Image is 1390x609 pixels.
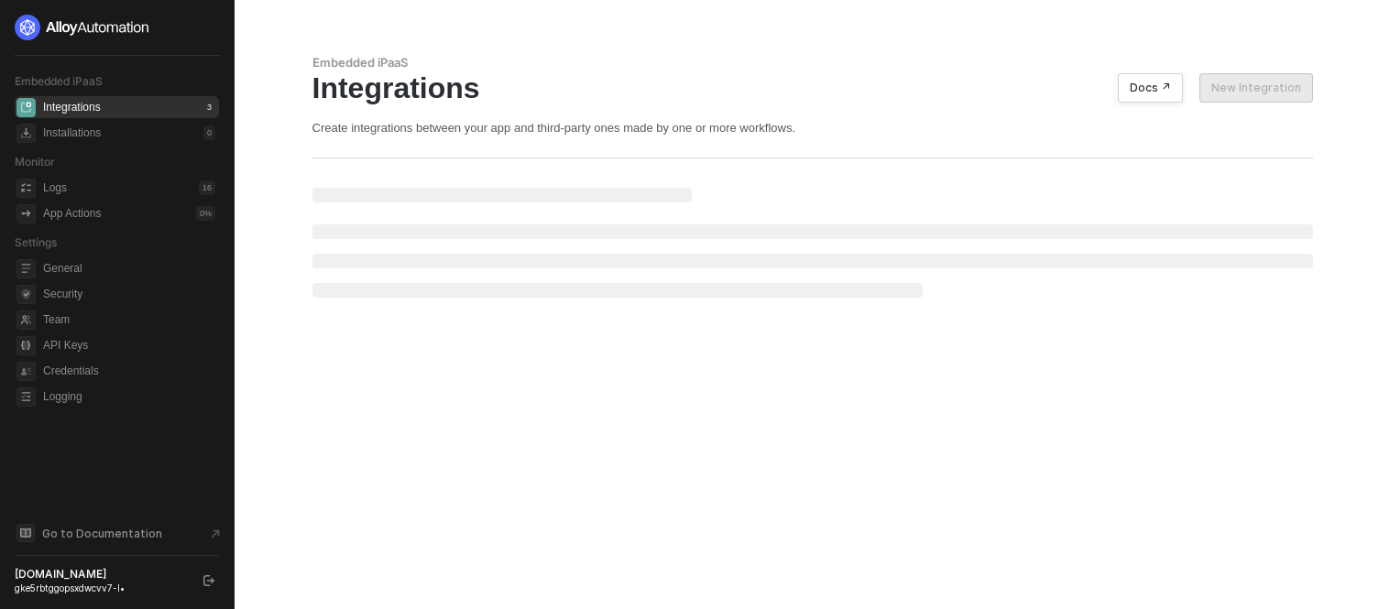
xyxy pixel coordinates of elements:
div: [DOMAIN_NAME] [15,567,187,582]
div: 0 % [196,206,215,221]
span: security [16,285,36,304]
span: Go to Documentation [42,526,162,541]
a: logo [15,15,219,40]
div: 0 [203,125,215,140]
span: logging [16,387,36,407]
span: Logging [43,386,215,408]
span: Credentials [43,360,215,382]
span: icon-app-actions [16,204,36,223]
span: document-arrow [206,525,224,543]
div: gke5rbtggopsxdwcvv7-l • [15,582,187,594]
div: 16 [199,180,215,195]
span: General [43,257,215,279]
span: installations [16,124,36,143]
span: Settings [15,235,57,249]
span: team [16,310,36,330]
span: Team [43,309,215,331]
span: Embedded iPaaS [15,74,103,88]
div: Logs [43,180,67,196]
a: Knowledge Base [15,522,220,544]
span: api-key [16,336,36,355]
span: Security [43,283,215,305]
span: icon-logs [16,179,36,198]
span: API Keys [43,334,215,356]
div: Integrations [43,100,101,115]
button: New Integration [1199,73,1313,103]
span: credentials [16,362,36,381]
div: App Actions [43,206,101,222]
div: 3 [203,100,215,114]
span: Monitor [15,155,55,169]
img: logo [15,15,150,40]
div: Integrations [312,71,1313,105]
span: integrations [16,98,36,117]
div: Docs ↗ [1130,81,1171,95]
div: Create integrations between your app and third-party ones made by one or more workflows. [312,120,1313,136]
span: general [16,259,36,278]
div: Embedded iPaaS [312,55,1313,71]
span: documentation [16,524,35,542]
span: logout [203,575,214,586]
div: Installations [43,125,101,141]
button: Docs ↗ [1118,73,1183,103]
